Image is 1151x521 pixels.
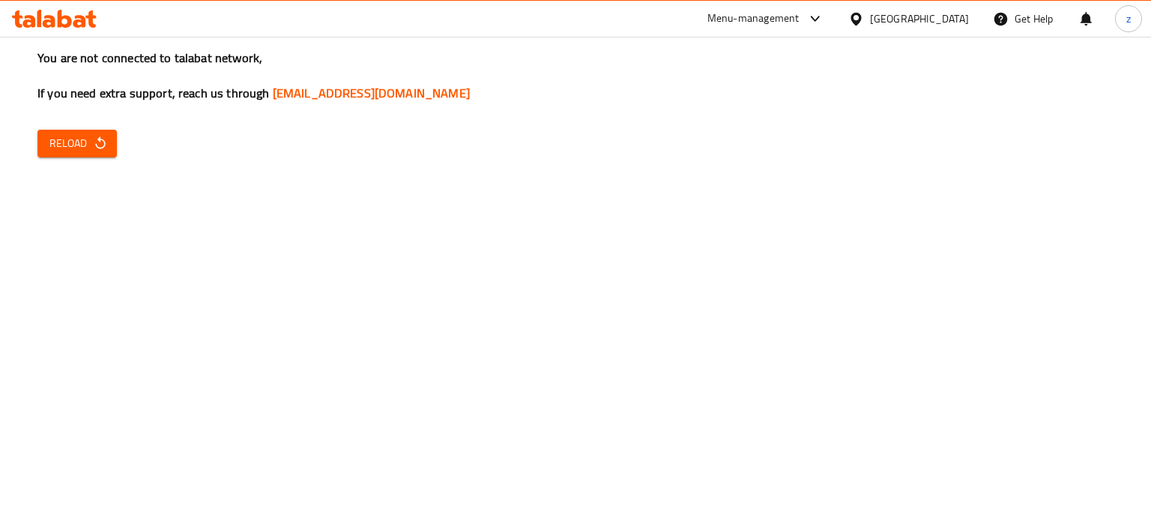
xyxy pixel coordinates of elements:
button: Reload [37,130,117,157]
span: Reload [49,134,105,153]
a: [EMAIL_ADDRESS][DOMAIN_NAME] [273,82,470,104]
h3: You are not connected to talabat network, If you need extra support, reach us through [37,49,1114,102]
div: [GEOGRAPHIC_DATA] [870,10,969,27]
div: Menu-management [707,10,800,28]
span: z [1126,10,1131,27]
